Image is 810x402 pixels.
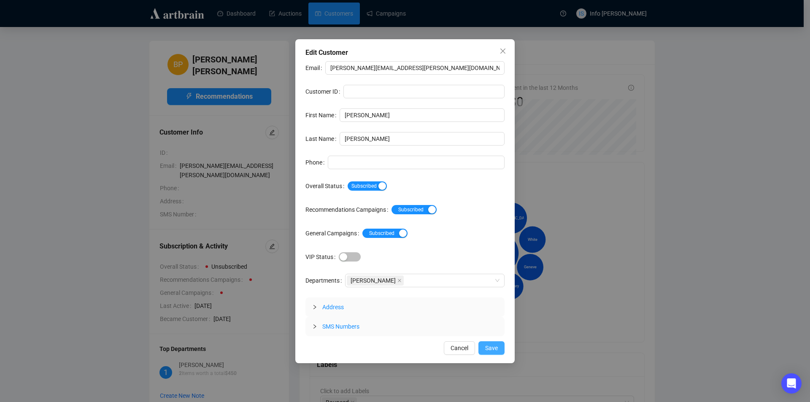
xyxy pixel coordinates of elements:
span: Address [322,304,344,310]
span: [PERSON_NAME] [351,276,396,285]
input: Email [325,61,505,75]
input: Phone [328,156,505,169]
span: close [397,278,402,283]
button: Overall Status [348,181,387,191]
button: VIP Status [339,252,361,262]
span: Cancel [451,343,468,353]
div: Edit Customer [305,48,505,58]
button: Recommendations Campaigns [391,205,437,214]
label: Phone [305,156,328,169]
label: Email [305,61,325,75]
div: Address [305,297,505,317]
button: General Campaigns [362,229,408,238]
label: General Campaigns [305,227,362,240]
label: Last Name [305,132,340,146]
label: VIP Status [305,250,339,264]
label: Departments [305,274,345,287]
label: First Name [305,108,340,122]
input: First Name [340,108,505,122]
input: Last Name [340,132,505,146]
span: collapsed [312,324,317,329]
div: Open Intercom Messenger [781,373,802,394]
label: Customer ID [305,85,343,98]
label: Recommendations Campaigns [305,203,391,216]
button: Close [496,44,510,58]
button: Save [478,341,505,355]
input: Customer ID [343,85,505,98]
span: SMS Numbers [322,323,359,330]
div: SMS Numbers [305,317,505,336]
span: Save [485,343,498,353]
span: Shapiro [347,275,404,286]
label: Overall Status [305,179,348,193]
span: collapsed [312,305,317,310]
button: Cancel [444,341,475,355]
span: close [499,48,506,54]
